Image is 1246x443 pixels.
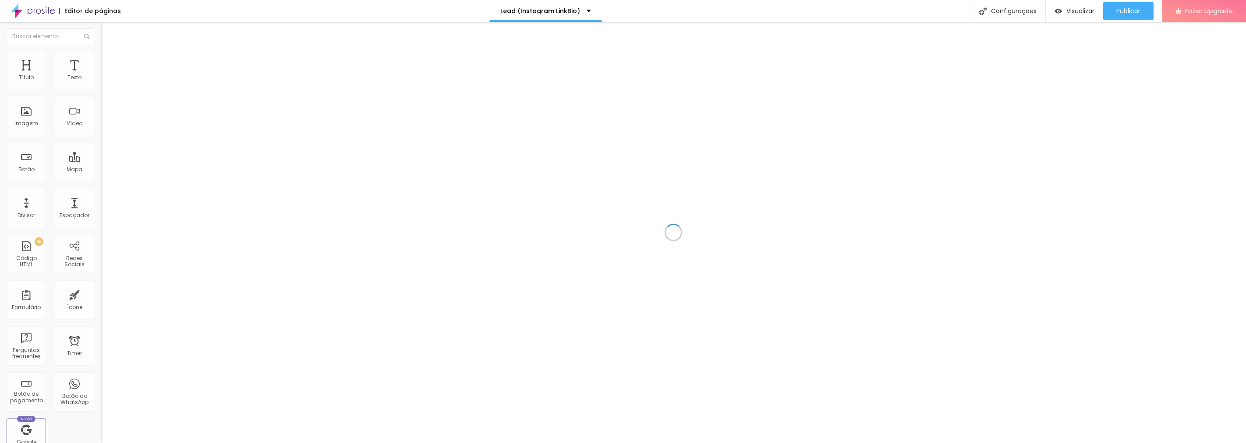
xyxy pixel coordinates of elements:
div: Texto [67,74,81,81]
div: Botão [18,166,35,172]
input: Buscar elemento [7,28,94,44]
div: Vídeo [67,120,82,127]
img: Icone [979,7,987,15]
div: Espaçador [60,212,89,218]
div: Ícone [67,304,82,310]
div: Imagem [14,120,38,127]
button: Visualizar [1046,2,1103,20]
img: view-1.svg [1055,7,1062,15]
img: Icone [84,34,89,39]
div: Código HTML [9,255,43,268]
div: Editor de páginas [59,8,121,14]
span: Visualizar [1066,7,1094,14]
div: Redes Sociais [57,255,92,268]
div: Divisor [18,212,35,218]
div: Botão de pagamento [9,391,43,404]
p: Lead (Instagram LinkBio) [500,8,580,14]
div: Novo [17,416,36,422]
button: Publicar [1103,2,1154,20]
div: Título [19,74,34,81]
div: Botão do WhatsApp [57,393,92,406]
div: Perguntas frequentes [9,347,43,360]
span: Publicar [1116,7,1140,14]
div: Mapa [67,166,82,172]
div: Formulário [12,304,41,310]
span: Fazer Upgrade [1185,7,1233,14]
div: Timer [67,350,82,356]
